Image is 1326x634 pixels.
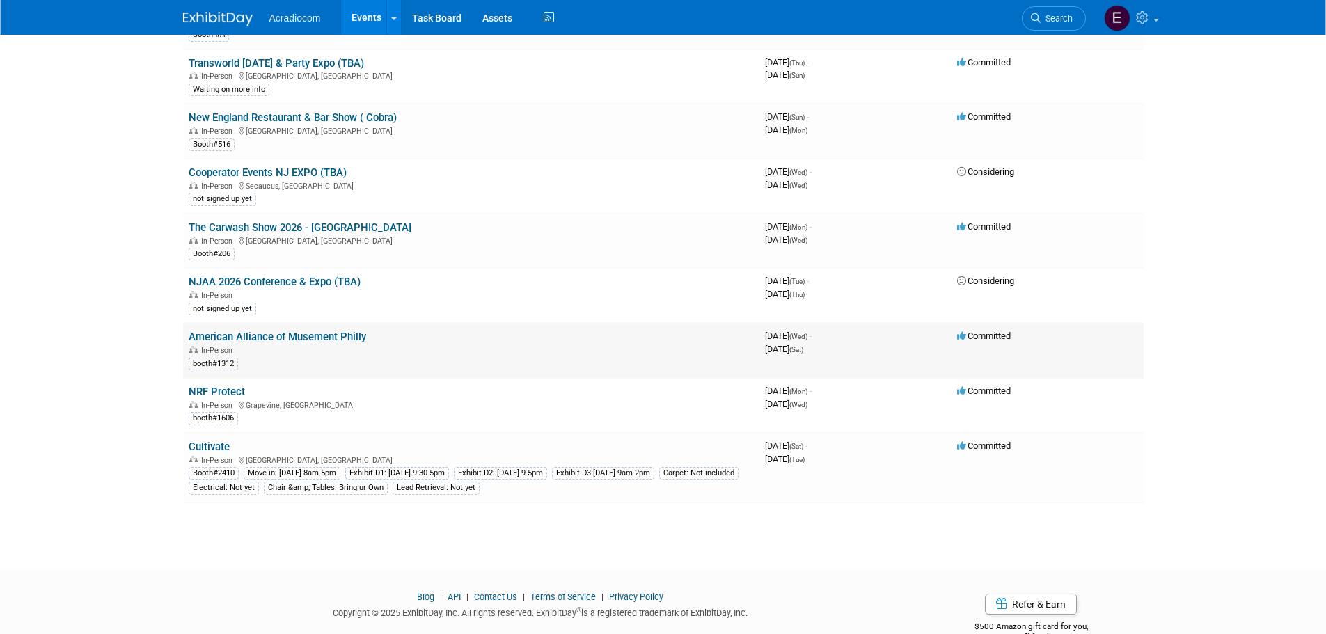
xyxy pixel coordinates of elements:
div: not signed up yet [189,193,256,205]
span: [DATE] [765,331,812,341]
span: (Thu) [789,59,805,67]
a: Transworld [DATE] & Party Expo (TBA) [189,57,364,70]
span: - [807,276,809,286]
img: In-Person Event [189,182,198,189]
span: [DATE] [765,221,812,232]
span: (Wed) [789,333,807,340]
span: (Sat) [789,346,803,354]
div: [GEOGRAPHIC_DATA], [GEOGRAPHIC_DATA] [189,235,754,246]
span: (Sun) [789,113,805,121]
span: In-Person [201,291,237,300]
span: - [810,221,812,232]
span: [DATE] [765,125,807,135]
a: New England Restaurant & Bar Show ( Cobra) [189,111,397,124]
a: NRF Protect [189,386,245,398]
img: Elizabeth Martinez [1104,5,1130,31]
div: Booth#516 [189,138,235,151]
img: ExhibitDay [183,12,253,26]
span: Search [1041,13,1073,24]
span: In-Person [201,127,237,136]
span: [DATE] [765,289,805,299]
a: Privacy Policy [609,592,663,602]
span: Committed [957,331,1011,341]
a: Terms of Service [530,592,596,602]
span: - [807,57,809,68]
span: Acradiocom [269,13,321,24]
div: Lead Retrieval: Not yet [393,482,480,494]
div: Secaucus, [GEOGRAPHIC_DATA] [189,180,754,191]
span: In-Person [201,72,237,81]
div: [GEOGRAPHIC_DATA], [GEOGRAPHIC_DATA] [189,70,754,81]
div: [GEOGRAPHIC_DATA], [GEOGRAPHIC_DATA] [189,125,754,136]
span: - [810,331,812,341]
span: (Thu) [789,291,805,299]
span: (Tue) [789,278,805,285]
span: [DATE] [765,180,807,190]
span: (Tue) [789,456,805,463]
img: In-Person Event [189,456,198,463]
sup: ® [576,606,581,614]
span: [DATE] [765,386,812,396]
span: In-Person [201,182,237,191]
span: [DATE] [765,166,812,177]
span: (Mon) [789,127,807,134]
span: (Mon) [789,223,807,231]
div: Exhibit D3 [DATE] 9am-2pm [552,467,654,480]
div: booth#1312 [189,358,238,370]
div: [GEOGRAPHIC_DATA], [GEOGRAPHIC_DATA] [189,454,754,465]
span: - [810,386,812,396]
span: Considering [957,276,1014,286]
span: Committed [957,441,1011,451]
a: Cooperator Events NJ EXPO (TBA) [189,166,347,179]
span: (Wed) [789,168,807,176]
a: Contact Us [474,592,517,602]
span: (Wed) [789,237,807,244]
div: Copyright © 2025 ExhibitDay, Inc. All rights reserved. ExhibitDay is a registered trademark of Ex... [183,603,899,619]
span: [DATE] [765,399,807,409]
span: [DATE] [765,441,807,451]
img: In-Person Event [189,346,198,353]
div: Exhibit D1: [DATE] 9:30-5pm [345,467,449,480]
span: In-Person [201,456,237,465]
span: Committed [957,386,1011,396]
span: Committed [957,221,1011,232]
img: In-Person Event [189,237,198,244]
span: | [463,592,472,602]
span: (Wed) [789,401,807,409]
a: The Carwash Show 2026 - [GEOGRAPHIC_DATA] [189,221,411,234]
span: (Wed) [789,182,807,189]
a: Cultivate [189,441,230,453]
div: Booth#2410 [189,467,239,480]
span: Considering [957,166,1014,177]
a: Blog [417,592,434,602]
a: Refer & Earn [985,594,1077,615]
span: In-Person [201,401,237,410]
div: Chair &amp; Tables: Bring ur Own [264,482,388,494]
a: Search [1022,6,1086,31]
span: [DATE] [765,70,805,80]
span: - [805,441,807,451]
div: booth#1606 [189,412,238,425]
div: Carpet: Not included [659,467,739,480]
div: Exhibit D2: [DATE] 9-5pm [454,467,547,480]
span: Committed [957,57,1011,68]
span: (Mon) [789,388,807,395]
span: [DATE] [765,344,803,354]
span: [DATE] [765,454,805,464]
span: Committed [957,111,1011,122]
div: Electrical: Not yet [189,482,259,494]
span: (Sun) [789,72,805,79]
div: Move in: [DATE] 8am-5pm [244,467,340,480]
div: Grapevine, [GEOGRAPHIC_DATA] [189,399,754,410]
span: [DATE] [765,276,809,286]
span: (Sat) [789,443,803,450]
span: - [807,111,809,122]
a: American Alliance of Musement Philly [189,331,366,343]
span: In-Person [201,346,237,355]
span: | [598,592,607,602]
a: NJAA 2026 Conference & Expo (TBA) [189,276,361,288]
span: | [436,592,445,602]
div: Booth#206 [189,248,235,260]
div: not signed up yet [189,303,256,315]
img: In-Person Event [189,401,198,408]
